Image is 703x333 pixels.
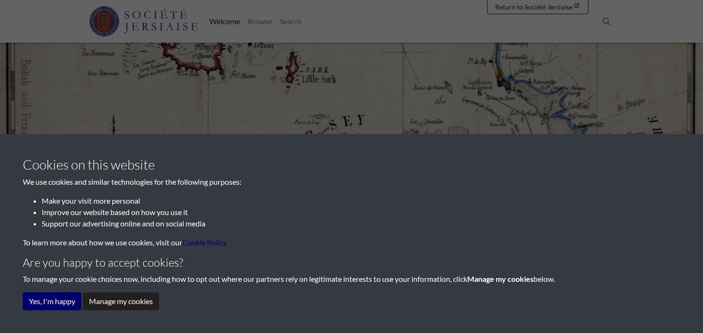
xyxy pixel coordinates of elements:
[42,195,680,207] li: Make your visit more personal
[23,157,680,173] h3: Cookies on this website
[42,207,680,218] li: Improve our website based on how you use it
[182,238,227,247] a: learn more about cookies
[467,274,534,283] strong: Manage my cookies
[23,273,680,285] p: To manage your cookie choices now, including how to opt out where our partners rely on legitimate...
[23,176,680,188] p: We use cookies and similar technologies for the following purposes:
[23,292,81,310] button: Yes, I'm happy
[42,218,680,229] li: Support our advertising online and on social media
[83,292,159,310] button: Manage my cookies
[23,237,680,248] p: To learn more about how we use cookies, visit our
[23,256,680,270] h4: Are you happy to accept cookies?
